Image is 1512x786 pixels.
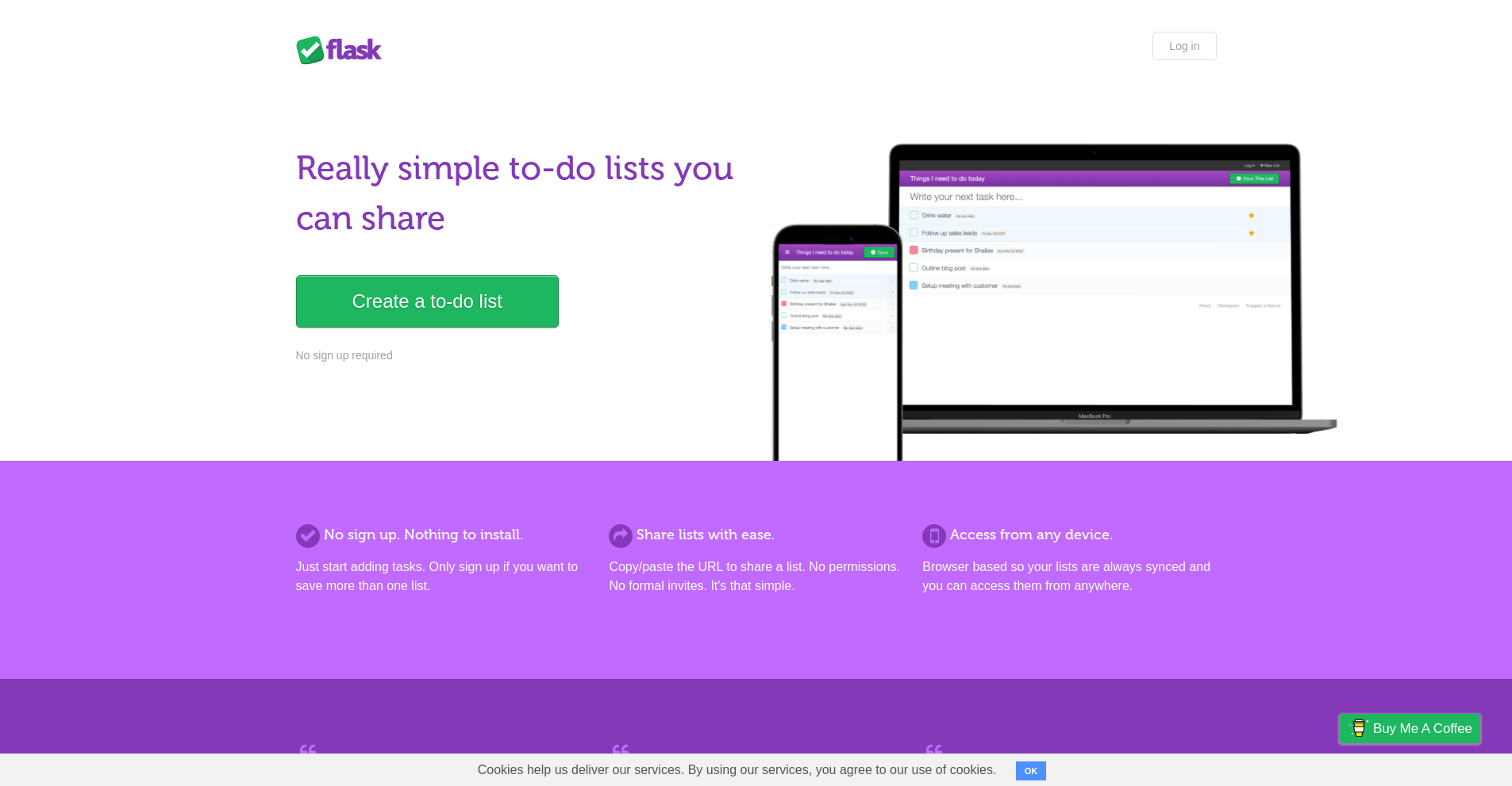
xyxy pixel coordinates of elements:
h2: Access from any device. [922,524,1216,546]
img: Buy me a coffee [1348,715,1369,742]
div: Flask Lists [296,36,391,64]
h1: Really simple to-do lists you can share [296,144,747,243]
a: Buy me a coffee [1340,714,1480,743]
a: Create a to-do list [296,275,559,328]
h2: Share lists with ease. [609,524,902,546]
p: No sign up required [296,347,747,364]
span: Cookies help us deliver our services. By using our services, you agree to our use of cookies. [462,754,1013,786]
p: Browser based so your lists are always synced and you can access them from anywhere. [922,558,1216,596]
button: OK [1016,761,1047,780]
span: Buy me a coffee [1373,715,1472,742]
h2: No sign up. Nothing to install. [296,524,590,546]
p: Copy/paste the URL to share a list. No permissions. No formal invites. It's that simple. [609,558,902,596]
p: Just start adding tasks. Only sign up if you want to save more than one list. [296,558,590,596]
a: Log in [1152,32,1216,60]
